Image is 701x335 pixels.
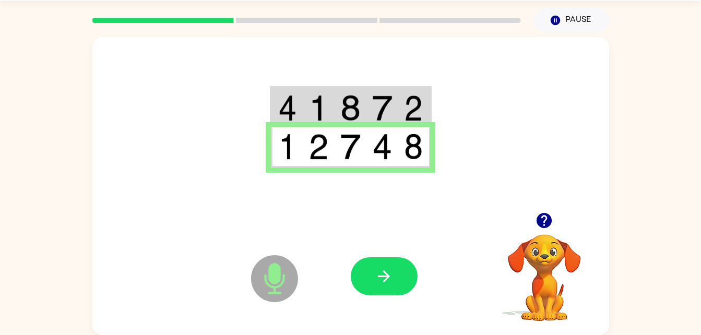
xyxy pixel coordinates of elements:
[404,95,423,121] img: 2
[278,134,297,160] img: 1
[492,218,597,322] video: Your browser must support playing .mp4 files to use Literably. Please try using another browser.
[308,95,328,121] img: 1
[404,134,423,160] img: 8
[278,95,297,121] img: 4
[533,8,609,32] button: Pause
[372,134,392,160] img: 4
[340,134,360,160] img: 7
[372,95,392,121] img: 7
[308,134,328,160] img: 2
[340,95,360,121] img: 8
